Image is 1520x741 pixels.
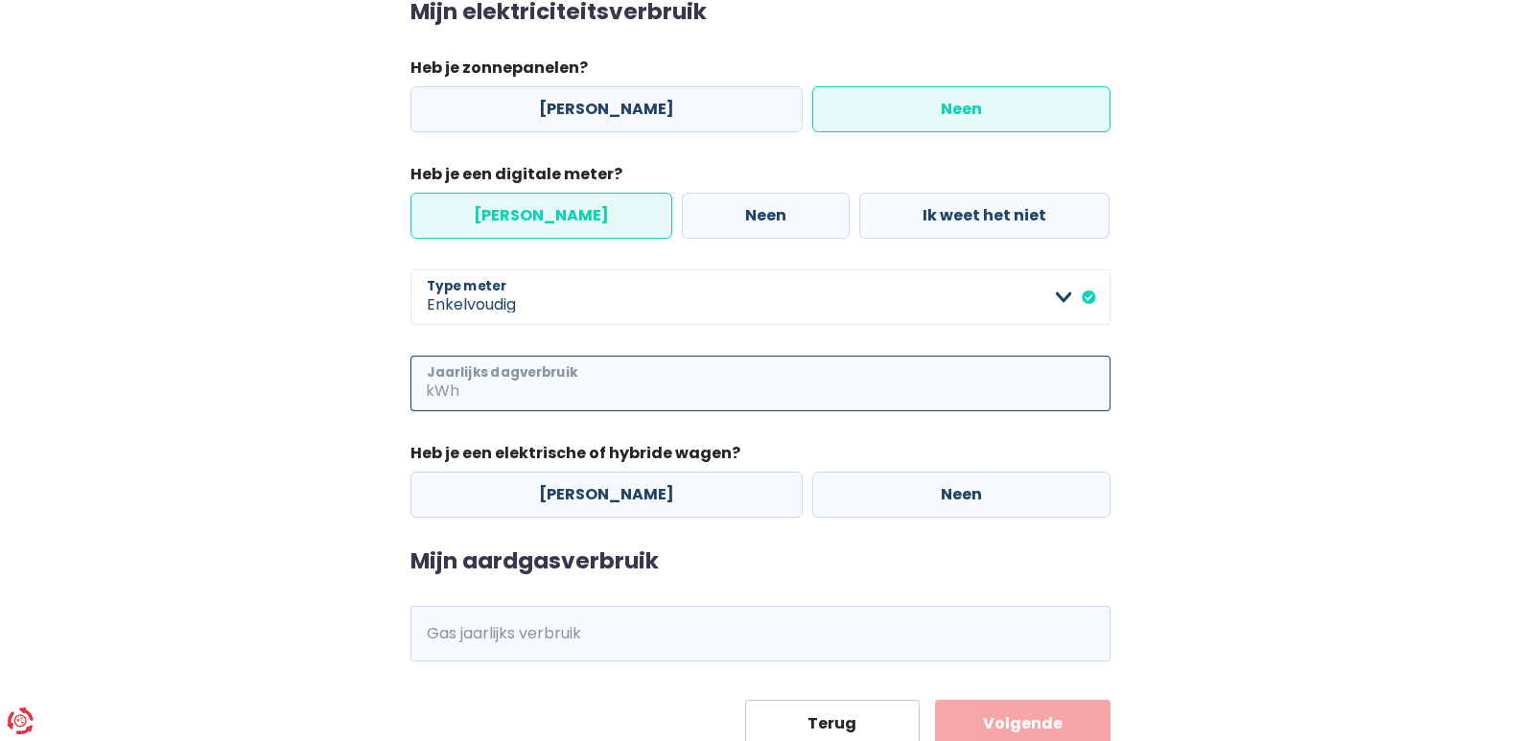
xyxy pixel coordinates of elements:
[859,193,1110,239] label: Ik weet het niet
[812,472,1111,518] label: Neen
[682,193,850,239] label: Neen
[410,193,672,239] label: [PERSON_NAME]
[410,86,803,132] label: [PERSON_NAME]
[410,548,1111,575] h2: Mijn aardgasverbruik
[410,606,463,661] span: kWh
[410,472,803,518] label: [PERSON_NAME]
[410,356,463,411] span: kWh
[812,86,1111,132] label: Neen
[410,163,1111,193] legend: Heb je een digitale meter?
[410,442,1111,472] legend: Heb je een elektrische of hybride wagen?
[410,57,1111,86] legend: Heb je zonnepanelen?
